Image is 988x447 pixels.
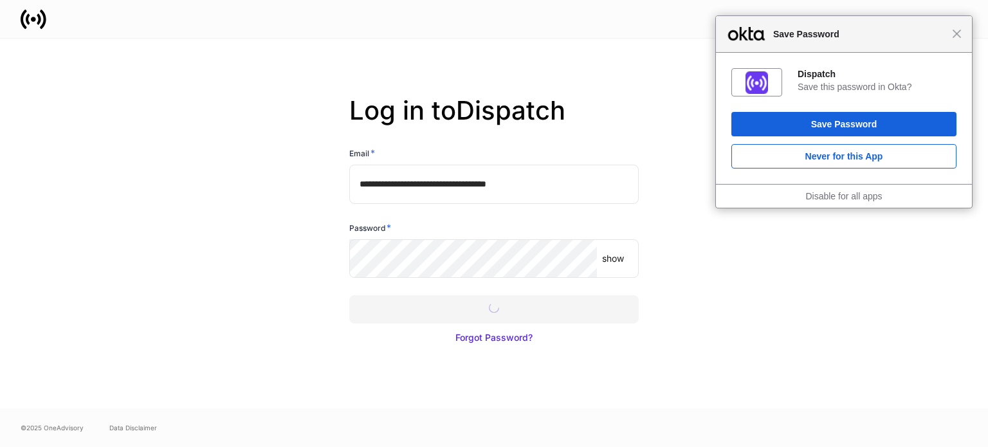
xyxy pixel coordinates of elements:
span: Save Password [767,26,952,42]
span: Close [952,29,962,39]
img: IoaI0QAAAAZJREFUAwDpn500DgGa8wAAAABJRU5ErkJggg== [746,71,768,94]
button: Never for this App [731,144,956,169]
div: Save this password in Okta? [798,81,956,93]
div: Dispatch [798,68,956,80]
button: Save Password [731,112,956,136]
a: Disable for all apps [805,191,882,201]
